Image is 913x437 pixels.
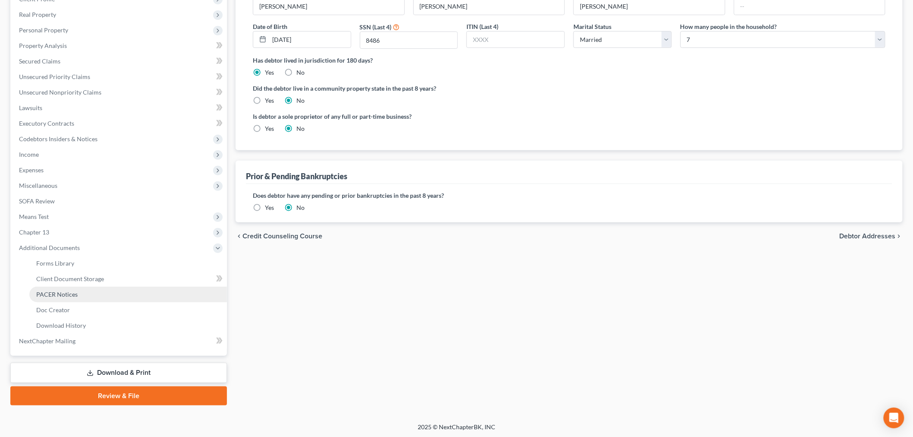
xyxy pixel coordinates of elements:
label: No [296,68,305,77]
a: PACER Notices [29,287,227,302]
span: Client Document Storage [36,275,104,282]
i: chevron_left [236,233,242,240]
a: Unsecured Priority Claims [12,69,227,85]
span: Real Property [19,11,56,18]
a: SOFA Review [12,193,227,209]
span: Additional Documents [19,244,80,251]
a: Lawsuits [12,100,227,116]
i: chevron_right [896,233,903,240]
span: PACER Notices [36,291,78,298]
a: Forms Library [29,256,227,271]
span: Income [19,151,39,158]
span: Property Analysis [19,42,67,49]
label: Did the debtor live in a community property state in the past 8 years? [253,84,885,93]
span: Personal Property [19,26,68,34]
a: Property Analysis [12,38,227,54]
label: How many people in the household? [680,22,777,31]
span: Debtor Addresses [840,233,896,240]
span: SOFA Review [19,197,55,205]
label: No [296,203,305,212]
span: Forms Library [36,260,74,267]
span: Lawsuits [19,104,42,111]
span: Download History [36,322,86,329]
span: Unsecured Priority Claims [19,73,90,80]
label: ITIN (Last 4) [466,22,498,31]
label: Marital Status [573,22,611,31]
a: Secured Claims [12,54,227,69]
a: Doc Creator [29,302,227,318]
label: No [296,124,305,133]
a: Client Document Storage [29,271,227,287]
span: Unsecured Nonpriority Claims [19,89,101,96]
input: XXXX [360,32,458,48]
span: Secured Claims [19,57,60,65]
div: Prior & Pending Bankruptcies [246,171,347,181]
a: Executory Contracts [12,116,227,131]
label: Yes [265,124,274,133]
span: Codebtors Insiders & Notices [19,135,98,142]
div: Open Intercom Messenger [884,408,904,428]
a: Unsecured Nonpriority Claims [12,85,227,100]
span: Doc Creator [36,306,70,313]
input: MM/DD/YYYY [269,32,351,48]
span: Means Test [19,213,49,220]
label: Yes [265,96,274,105]
span: Executory Contracts [19,120,74,127]
label: SSN (Last 4) [360,22,392,32]
a: Download & Print [10,363,227,383]
a: Review & File [10,386,227,405]
button: chevron_left Credit Counseling Course [236,233,322,240]
button: Debtor Addresses chevron_right [840,233,903,240]
label: Does debtor have any pending or prior bankruptcies in the past 8 years? [253,191,885,200]
label: Is debtor a sole proprietor of any full or part-time business? [253,112,565,121]
span: Miscellaneous [19,182,57,189]
label: Yes [265,203,274,212]
label: Date of Birth [253,22,287,31]
span: Credit Counseling Course [242,233,322,240]
label: No [296,96,305,105]
label: Has debtor lived in jurisdiction for 180 days? [253,56,885,65]
span: Expenses [19,166,44,174]
span: Chapter 13 [19,228,49,236]
label: Yes [265,68,274,77]
input: XXXX [467,32,564,48]
a: Download History [29,318,227,333]
span: NextChapter Mailing [19,337,76,345]
a: NextChapter Mailing [12,333,227,349]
